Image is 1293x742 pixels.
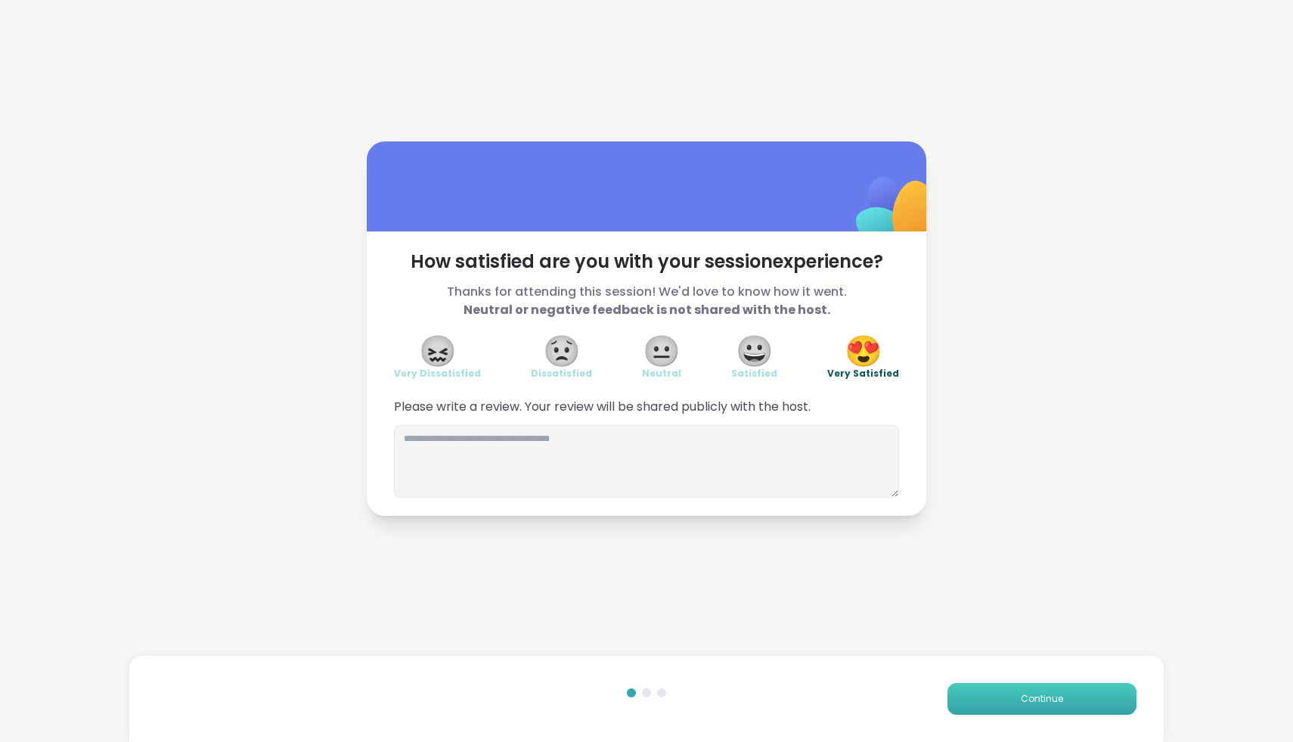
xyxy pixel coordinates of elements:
[394,368,481,380] span: Very Dissatisfied
[1021,692,1063,706] span: Continue
[947,683,1136,715] button: Continue
[643,337,681,365] span: 😐
[820,138,971,288] img: ShareWell Logomark
[419,337,457,365] span: 😖
[394,283,899,319] span: Thanks for attending this session! We'd love to know how it went.
[394,398,899,416] span: Please write a review. Your review will be shared publicly with the host.
[736,337,774,365] span: 😀
[827,368,899,380] span: Very Satisfied
[464,301,830,318] b: Neutral or negative feedback is not shared with the host.
[394,250,899,274] span: How satisfied are you with your session experience?
[731,368,777,380] span: Satisfied
[543,337,581,365] span: 😟
[531,368,592,380] span: Dissatisfied
[642,368,681,380] span: Neutral
[845,337,882,365] span: 😍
